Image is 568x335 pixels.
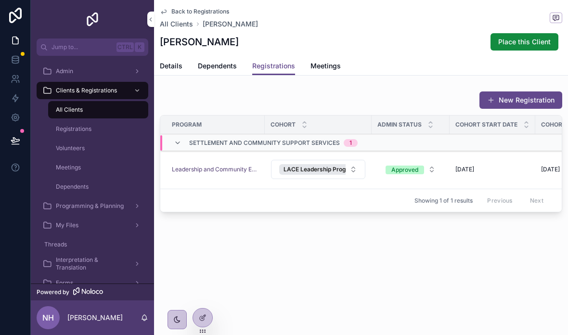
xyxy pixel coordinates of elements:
[414,197,473,205] span: Showing 1 of 1 results
[85,12,100,27] img: App logo
[160,57,182,77] a: Details
[56,183,89,191] span: Dependents
[455,166,529,173] a: [DATE]
[48,140,148,157] a: Volunteers
[56,202,124,210] span: Programming & Planning
[252,61,295,71] span: Registrations
[491,33,558,51] button: Place this Client
[391,166,418,174] div: Approved
[172,166,259,173] a: Leadership and Community Engagement (LACE)
[67,313,123,322] p: [PERSON_NAME]
[160,8,229,15] a: Back to Registrations
[310,61,341,71] span: Meetings
[310,57,341,77] a: Meetings
[377,121,422,129] span: Admin Status
[279,164,398,175] button: Unselect 125
[349,139,352,147] div: 1
[203,19,258,29] a: [PERSON_NAME]
[455,166,474,173] span: [DATE]
[172,121,202,129] span: Program
[37,63,148,80] a: Admin
[56,125,91,133] span: Registrations
[37,39,148,56] button: Jump to...CtrlK
[171,8,229,15] span: Back to Registrations
[479,91,562,109] button: New Registration
[44,241,67,248] span: Threads
[136,43,143,51] span: K
[378,161,443,178] button: Select Button
[271,159,366,180] a: Select Button
[377,160,444,179] a: Select Button
[160,61,182,71] span: Details
[37,197,148,215] a: Programming & Planning
[37,288,69,296] span: Powered by
[56,221,78,229] span: My Files
[198,61,237,71] span: Dependents
[252,57,295,76] a: Registrations
[56,144,85,152] span: Volunteers
[31,56,154,283] div: scrollable content
[48,178,148,195] a: Dependents
[198,57,237,77] a: Dependents
[56,87,117,94] span: Clients & Registrations
[455,121,517,129] span: Cohort Start Date
[56,164,81,171] span: Meetings
[37,274,148,292] a: Forms
[498,37,551,47] span: Place this Client
[37,217,148,234] a: My Files
[271,121,296,129] span: Cohort
[116,42,134,52] span: Ctrl
[189,139,340,147] span: Settlement and Community Support Services
[160,35,239,49] h1: [PERSON_NAME]
[56,67,73,75] span: Admin
[37,236,148,253] a: Threads
[284,166,384,173] span: LACE Leadership Program Fall 2025
[37,255,148,272] a: Interpretation & Translation
[48,159,148,176] a: Meetings
[541,166,560,173] span: [DATE]
[160,19,193,29] a: All Clients
[48,120,148,138] a: Registrations
[37,82,148,99] a: Clients & Registrations
[271,160,365,179] button: Select Button
[42,312,54,323] span: NH
[48,101,148,118] a: All Clients
[56,106,83,114] span: All Clients
[52,43,113,51] span: Jump to...
[31,283,154,300] a: Powered by
[56,256,126,271] span: Interpretation & Translation
[56,279,73,287] span: Forms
